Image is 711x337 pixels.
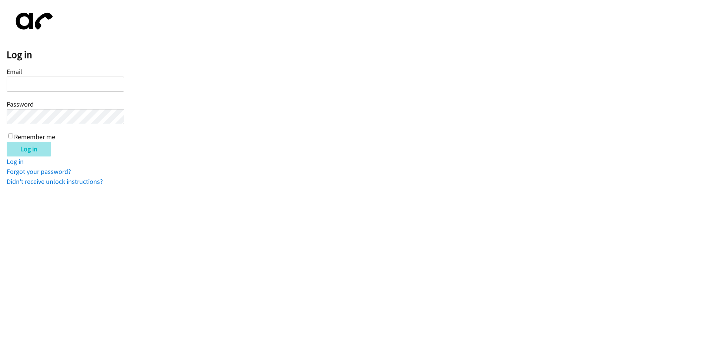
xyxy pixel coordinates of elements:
label: Email [7,67,22,76]
h2: Log in [7,48,711,61]
a: Didn't receive unlock instructions? [7,177,103,186]
img: aphone-8a226864a2ddd6a5e75d1ebefc011f4aa8f32683c2d82f3fb0802fe031f96514.svg [7,7,59,36]
label: Password [7,100,34,108]
a: Forgot your password? [7,167,71,176]
label: Remember me [14,132,55,141]
input: Log in [7,142,51,156]
a: Log in [7,157,24,166]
